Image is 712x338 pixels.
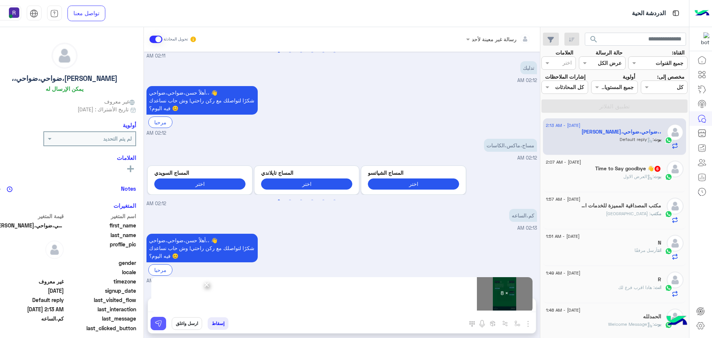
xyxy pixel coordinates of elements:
[286,197,294,204] button: 2 of 3
[665,173,672,181] img: WhatsApp
[658,276,661,283] h5: R
[595,165,661,172] h5: Time to Say goodbye 👋
[146,86,258,115] p: 15/9/2025, 2:12 AM
[657,73,685,81] label: مخصص إلى:
[297,197,305,204] button: 3 of 3
[320,197,327,204] button: 5 of 3
[650,211,661,216] span: مكتب
[172,317,202,330] button: ارسل واغلق
[65,212,136,220] span: اسم المتغير
[469,321,475,327] img: make a call
[11,74,118,83] h5: [PERSON_NAME]،ضواحي،ضواحي،،
[208,317,228,330] button: إسقاط
[546,233,580,240] span: [DATE] - 1:51 AM
[65,278,136,285] span: timezone
[123,122,136,128] h6: أولوية
[620,137,654,142] span: : Default reply
[589,35,598,44] span: search
[517,155,537,161] span: 02:12 AM
[148,264,172,276] div: مرحبا
[667,161,683,177] img: defaultAdmin.png
[655,166,660,172] span: 6
[665,247,672,255] img: WhatsApp
[65,315,136,322] span: last_message
[546,159,581,165] span: [DATE] - 2:07 AM
[667,272,683,288] img: defaultAdmin.png
[499,317,511,329] button: Trigger scenario
[654,137,661,142] span: بوت
[275,197,283,204] button: 1 of 3
[667,198,683,214] img: defaultAdmin.png
[608,321,654,327] span: : Welcome Message
[632,9,666,19] p: الدردشة الحية
[546,196,580,203] span: [DATE] - 1:57 AM
[477,277,533,311] div: × 8
[580,203,661,209] h5: مكتب المصداقية المميزة للخدمات العامة والتعقيب
[654,321,661,327] span: بوت
[654,174,661,179] span: بوت
[546,270,580,276] span: [DATE] - 1:49 AM
[146,200,166,207] span: 02:12 AM
[484,139,537,152] p: 15/9/2025, 2:12 AM
[65,287,136,295] span: signup_date
[581,129,661,135] h5: حسن،ضواحي،ضواحي،،
[7,186,13,192] img: notes
[146,234,258,262] p: 15/9/2025, 2:13 AM
[671,9,680,18] img: tab
[203,276,210,293] span: ×
[655,285,661,290] span: انت
[67,6,105,21] a: تواصل معنا
[113,202,136,209] h6: المتغيرات
[664,308,690,334] img: hulul-logo.png
[517,78,537,83] span: 02:12 AM
[309,197,316,204] button: 4 of 3
[148,117,172,128] div: مرحبا
[665,210,672,218] img: WhatsApp
[65,324,136,332] span: last_clicked_button
[545,73,586,81] label: إشارات الملاحظات
[164,36,188,42] small: تحويل المحادثة
[9,7,19,18] img: userImage
[585,33,603,49] button: search
[65,268,136,276] span: locale
[665,284,672,292] img: WhatsApp
[65,305,136,313] span: last_interaction
[546,307,580,314] span: [DATE] - 1:48 AM
[623,73,635,81] label: أولوية
[696,32,709,46] img: 322853014244696
[511,317,523,329] button: select flow
[509,209,537,222] p: 15/9/2025, 2:13 AM
[154,178,245,189] button: اختر
[104,98,136,105] span: غير معروف
[146,278,166,285] span: 02:13 AM
[556,49,573,56] label: العلامات
[490,321,496,326] img: create order
[45,240,64,259] img: defaultAdmin.png
[596,49,623,56] label: حالة الرسالة
[368,178,459,189] button: اختر
[658,240,661,246] h5: N
[65,231,136,239] span: last_name
[65,221,136,229] span: first_name
[657,247,661,253] span: انت
[606,211,650,216] span: جدة
[502,321,508,326] img: Trigger scenario
[65,259,136,267] span: gender
[672,49,685,56] label: القناة:
[146,285,537,292] p: Rhagent0 Rhagent0 وضع التسليم للمحادثات نشط
[514,321,520,326] img: select flow
[623,174,654,179] span: : العرض الاول
[563,59,573,68] div: اختر
[47,6,62,21] a: tab
[261,178,352,189] button: اختر
[517,225,537,231] span: 02:13 AM
[50,9,59,18] img: tab
[695,6,709,21] img: Logo
[478,319,487,328] img: send voice note
[667,235,683,252] img: defaultAdmin.png
[65,240,136,257] span: profile_pic
[65,296,136,304] span: last_visited_flow
[487,317,499,329] button: create order
[520,61,537,74] p: 15/9/2025, 2:12 AM
[261,169,352,177] p: المساج تايلاندي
